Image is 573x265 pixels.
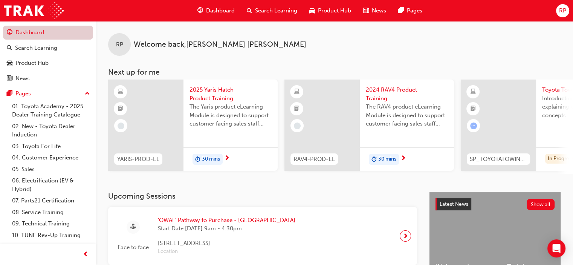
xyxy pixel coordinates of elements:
span: learningRecordVerb_ATTEMPT-icon [470,123,477,129]
h3: Upcoming Sessions [108,192,417,201]
a: search-iconSearch Learning [241,3,303,18]
span: learningResourceType_ELEARNING-icon [294,87,299,97]
button: RP [556,4,569,17]
span: SP_TOYOTATOWING_0424 [470,155,527,164]
span: pages-icon [398,6,404,15]
div: Search Learning [15,44,57,52]
span: booktick-icon [118,104,123,114]
a: RAV4-PROD-EL2024 RAV4 Product TrainingThe RAV4 product eLearning Module is designed to support cu... [284,80,454,171]
span: RP [559,6,566,15]
span: car-icon [7,60,12,67]
img: Trak [4,2,64,19]
a: 05. Sales [9,164,93,175]
span: RP [116,40,123,49]
span: learningRecordVerb_NONE-icon [118,123,124,129]
a: news-iconNews [357,3,392,18]
span: 2025 Yaris Hatch Product Training [189,86,272,103]
span: car-icon [309,6,315,15]
span: booktick-icon [294,104,299,114]
div: Product Hub [15,59,49,67]
a: 01. Toyota Academy - 2025 Dealer Training Catalogue [9,101,93,121]
button: DashboardSearch LearningProduct HubNews [3,24,93,87]
a: 10. TUNE Rev-Up Training [9,230,93,241]
span: The Yaris product eLearning Module is designed to support customer facing sales staff with introd... [189,103,272,128]
button: Show all [527,199,555,210]
div: Pages [15,89,31,98]
span: learningResourceType_ELEARNING-icon [118,87,123,97]
a: 03. Toyota For Life [9,141,93,152]
span: The RAV4 product eLearning Module is designed to support customer facing sales staff with introdu... [366,103,448,128]
span: next-icon [400,155,406,162]
span: news-icon [7,75,12,82]
span: next-icon [224,155,230,162]
span: search-icon [247,6,252,15]
a: Latest NewsShow all [435,198,555,210]
span: Start Date: [DATE] 9am - 4:30pm [158,224,295,233]
span: duration-icon [371,155,377,164]
span: search-icon [7,45,12,52]
span: YARIS-PROD-EL [117,155,159,164]
h3: Next up for me [96,68,573,77]
a: 07. Parts21 Certification [9,195,93,207]
span: booktick-icon [471,104,476,114]
span: 'OWAF' Pathway to Purchase - [GEOGRAPHIC_DATA] [158,216,295,225]
span: next-icon [403,231,408,241]
span: learningResourceType_ELEARNING-icon [471,87,476,97]
span: Search Learning [255,6,297,15]
a: 02. New - Toyota Dealer Induction [9,121,93,141]
div: Open Intercom Messenger [547,239,565,257]
a: car-iconProduct Hub [303,3,357,18]
span: Dashboard [206,6,235,15]
button: Pages [3,87,93,101]
span: prev-icon [83,250,89,259]
span: sessionType_FACE_TO_FACE-icon [130,222,136,232]
a: 08. Service Training [9,207,93,218]
a: guage-iconDashboard [191,3,241,18]
a: Product Hub [3,56,93,70]
span: 2024 RAV4 Product Training [366,86,448,103]
a: 06. Electrification (EV & Hybrid) [9,175,93,195]
span: guage-icon [197,6,203,15]
span: Pages [407,6,422,15]
span: Product Hub [318,6,351,15]
span: 30 mins [202,155,220,164]
a: News [3,72,93,86]
span: News [372,6,386,15]
span: [STREET_ADDRESS] [158,239,295,248]
span: Face to face [114,243,152,252]
span: pages-icon [7,90,12,97]
span: up-icon [85,89,90,99]
div: News [15,74,30,83]
a: YARIS-PROD-EL2025 Yaris Hatch Product TrainingThe Yaris product eLearning Module is designed to s... [108,80,278,171]
span: Latest News [440,201,468,207]
a: Dashboard [3,26,93,40]
a: 04. Customer Experience [9,152,93,164]
a: pages-iconPages [392,3,428,18]
span: guage-icon [7,29,12,36]
a: Search Learning [3,41,93,55]
a: All Pages [9,241,93,253]
a: 09. Technical Training [9,218,93,230]
span: 30 mins [378,155,396,164]
span: Location [158,247,295,256]
a: Face to face'OWAF' Pathway to Purchase - [GEOGRAPHIC_DATA]Start Date:[DATE] 9am - 4:30pm[STREET_A... [114,213,411,259]
span: learningRecordVerb_NONE-icon [294,123,301,129]
span: RAV4-PROD-EL [293,155,335,164]
span: Welcome back , [PERSON_NAME] [PERSON_NAME] [134,40,306,49]
span: duration-icon [195,155,200,164]
span: news-icon [363,6,369,15]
